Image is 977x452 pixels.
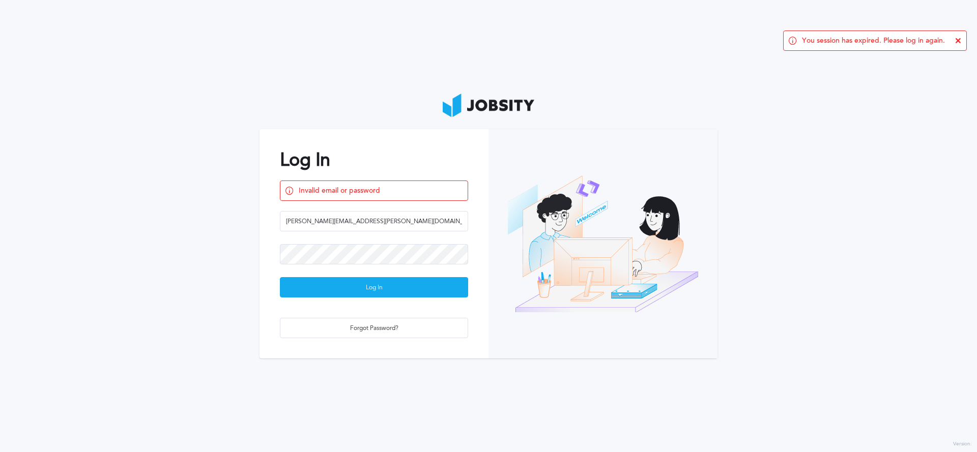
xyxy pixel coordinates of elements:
span: You session has expired. Please log in again. [802,37,945,45]
button: Forgot Password? [280,318,468,338]
span: Invalid email or password [299,187,463,195]
h2: Log In [280,149,468,170]
div: Log In [280,278,468,298]
label: Version: [953,441,972,447]
input: Email [280,211,468,231]
button: Log In [280,277,468,297]
div: Forgot Password? [280,318,468,339]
